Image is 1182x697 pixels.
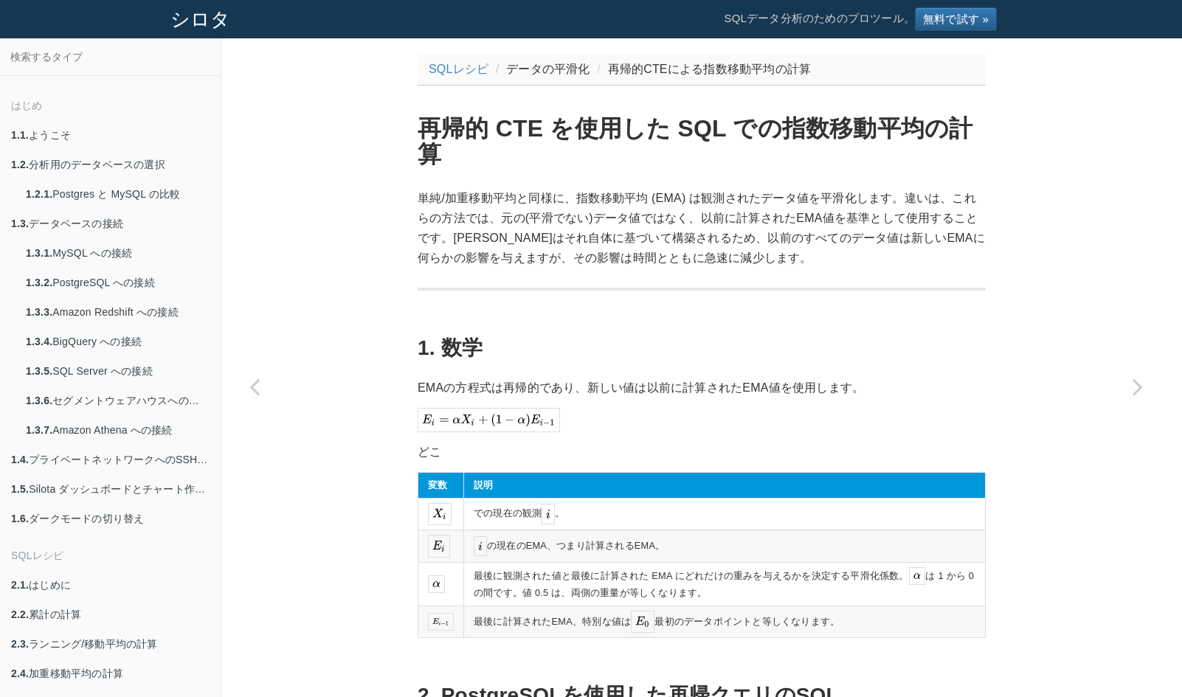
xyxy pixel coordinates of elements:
[11,454,29,465] b: 1.4.
[26,365,153,377] font: SQL Server への接続
[429,63,488,75] a: SQLレシピ
[464,498,986,530] td: での現在の観測 。
[909,567,926,585] img: _mathjax_dc4ca758.svg
[26,365,52,377] b: 1.3.5.
[464,530,986,562] td: の現在のEMA、つまり計算されるEMA。
[464,562,986,606] td: 最後に観測された値と最後に計算された EMA にどれだけの重みを与えるかを決定する平滑化係数。 は 1 から 0 の間です。値 0.5 は、両側の重量が等しくなります。
[1105,75,1171,697] a: 次のページ: 先頭行との差の計算
[26,395,52,406] b: 1.3.6.
[428,613,454,631] img: _mathjax_66d78955.svg
[26,247,132,259] font: MySQL への接続
[26,188,180,200] font: Postgres と MySQL の比較
[11,638,29,650] b: 2.3.
[26,424,173,436] font: Amazon Athena への接続
[11,608,29,620] b: 2.2.
[26,306,52,318] b: 1.3.3.
[11,218,29,229] b: 1.3.
[15,179,221,209] a: 1.2.1.Postgres と MySQL の比較
[11,129,29,141] b: 1.1.
[15,327,221,356] a: 1.3.4.BigQuery への接続
[26,336,52,347] b: 1.3.4.
[724,12,915,24] font: SQLデータ分析のためのプロツール。
[428,535,450,557] img: _mathjax_805d0e5e.svg
[418,442,986,462] p: どこ
[464,473,986,499] th: 説明
[11,579,29,591] b: 2.1.
[418,188,986,268] p: 単純/加重移動平均と同様に、指数移動平均 (EMA) は観測されたデータ値を平滑化します。違いは、これらの方法では、元の(平滑でない)データ値ではなく、以前に計算されたEMA値を基準として使用す...
[1108,623,1164,679] iframe: Drift Widget Chat Controller
[542,504,555,524] img: _mathjax_e66c3671.svg
[474,536,487,557] img: _mathjax_e66c3671.svg
[11,608,81,620] font: 累計の計算
[418,337,986,360] h2: 1. 数学
[11,454,239,465] font: プライベートネットワークへのSSHトンネル
[11,579,71,591] font: はじめに
[11,483,29,495] b: 1.5.
[26,188,52,200] b: 1.2.1.
[26,424,52,436] b: 1.3.7.
[11,513,29,524] b: 1.6.
[26,395,210,406] font: セグメントウェアハウスへの接続
[11,129,71,141] font: ようこそ
[418,408,560,432] img: _mathjax_cbdff40e.svg
[11,667,123,679] font: 加重移動平均の計算
[11,159,29,170] b: 1.2.
[15,415,221,445] a: 1.3.7.Amazon Athena への接続
[11,667,29,679] b: 2.4.
[15,386,221,415] a: 1.3.6.セグメントウェアハウスへの接続
[11,218,123,229] font: データベースの接続
[11,513,144,524] font: ダークモードの切り替え
[464,606,986,637] td: 最後に計算されたEMA、特別な値は 最初のデータポイントと等しくなります。
[26,247,52,259] b: 1.3.1.
[418,378,986,398] p: EMAの方程式は再帰的であり、新しい値は以前に計算されたEMA値を使用します。
[15,238,221,268] a: 1.3.1.MySQL への接続
[4,43,216,71] input: 検索するタイプ
[26,336,142,347] font: BigQuery への接続
[26,277,52,288] b: 1.3.2.
[915,7,997,31] a: 無料で試す »
[492,59,590,79] li: データの平滑化
[11,159,165,170] font: 分析用のデータベースの選択
[593,59,811,79] li: 再帰的CTEによる指数移動平均の計算
[15,268,221,297] a: 1.3.2.PostgreSQL への接続
[15,297,221,327] a: 1.3.3.Amazon Redshift への接続
[631,611,654,633] img: _mathjax_92eae70e.svg
[428,575,445,593] img: _mathjax_dc4ca758.svg
[418,116,986,167] h1: 再帰的 CTE を使用した SQL での指数移動平均の計算
[11,638,158,650] font: ランニング/移動平均の計算
[26,277,155,288] font: PostgreSQL への接続
[11,483,289,495] font: Silota ダッシュボードとチャート作成の最初のステップ
[159,1,242,38] a: シロタ
[221,75,288,697] a: 前のページ: 加重移動平均の計算
[418,473,464,499] th: 変数
[428,503,452,525] img: _mathjax_94a33e7d.svg
[15,356,221,386] a: 1.3.5.SQL Server への接続
[26,306,179,318] font: Amazon Redshift への接続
